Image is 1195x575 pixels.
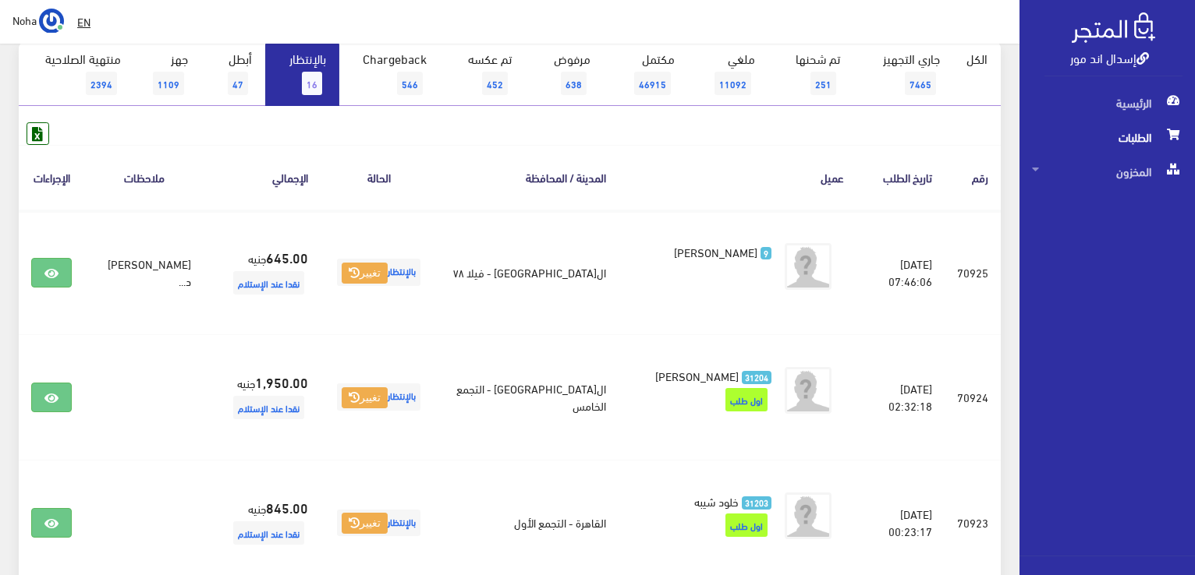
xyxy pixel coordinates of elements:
a: إسدال اند مور [1070,46,1149,69]
img: avatar.png [785,243,832,290]
td: ال[GEOGRAPHIC_DATA] - فيلا ٧٨ [437,210,619,335]
span: بالإنتظار [337,510,420,537]
td: ال[GEOGRAPHIC_DATA] - التجمع الخامس [437,334,619,460]
span: 31204 [742,371,772,384]
th: ملاحظات [84,145,204,210]
span: 11092 [715,72,751,95]
td: [PERSON_NAME] د... [84,210,204,335]
span: 1109 [153,72,184,95]
strong: 1,950.00 [255,372,308,392]
button: تغيير [342,263,388,284]
a: ملغي11092 [688,42,768,106]
td: [DATE] 02:32:18 [856,334,945,460]
span: 47 [228,72,248,95]
a: 31203 خلود شيبه [644,492,771,510]
span: بالإنتظار [337,383,420,411]
span: 16 [302,72,322,95]
strong: 645.00 [266,247,308,267]
button: تغيير [342,387,388,409]
span: 452 [482,72,508,95]
td: 70924 [945,334,1001,460]
td: [DATE] 07:46:06 [856,210,945,335]
a: تم عكسه452 [440,42,524,106]
a: EN [71,8,97,36]
span: نقدا عند الإستلام [233,521,304,545]
span: نقدا عند الإستلام [233,396,304,419]
span: 9 [761,247,772,260]
th: رقم [945,145,1001,210]
span: [PERSON_NAME] [655,365,739,386]
span: [PERSON_NAME] [674,241,757,263]
a: بالإنتظار16 [265,42,339,106]
span: 46915 [634,72,671,95]
button: تغيير [342,513,388,534]
th: تاريخ الطلب [856,145,945,210]
th: المدينة / المحافظة [437,145,619,210]
a: مكتمل46915 [604,42,688,106]
span: 31203 [742,496,772,510]
th: اﻹجمالي [204,145,321,210]
a: الرئيسية [1019,86,1195,120]
a: Chargeback546 [339,42,441,106]
span: 251 [810,72,836,95]
img: avatar.png [785,492,832,539]
iframe: Drift Widget Chat Controller [19,468,78,527]
td: جنيه [204,210,321,335]
td: 70925 [945,210,1001,335]
span: بالإنتظار [337,259,420,286]
th: الإجراءات [19,145,84,210]
span: 546 [397,72,423,95]
th: الحالة [321,145,437,210]
a: تم شحنها251 [768,42,853,106]
th: عميل [619,145,856,210]
span: اول طلب [725,388,768,411]
span: اول طلب [725,513,768,537]
a: جهز1109 [134,42,201,106]
u: EN [77,12,90,31]
img: . [1072,12,1155,43]
span: نقدا عند الإستلام [233,271,304,295]
a: مرفوض638 [525,42,604,106]
span: 2394 [86,72,117,95]
a: المخزون [1019,154,1195,189]
span: الرئيسية [1032,86,1183,120]
span: 7465 [905,72,936,95]
img: avatar.png [785,367,832,414]
a: الكل [953,42,1001,75]
a: 9 [PERSON_NAME] [644,243,771,260]
strong: 845.00 [266,497,308,517]
span: Noha [12,10,37,30]
a: جاري التجهيز7465 [853,42,953,106]
a: 31204 [PERSON_NAME] [644,367,771,384]
span: 638 [561,72,587,95]
a: ... Noha [12,8,64,33]
a: منتهية الصلاحية2394 [19,42,134,106]
td: جنيه [204,334,321,460]
a: أبطل47 [201,42,265,106]
span: الطلبات [1032,120,1183,154]
img: ... [39,9,64,34]
span: المخزون [1032,154,1183,189]
a: الطلبات [1019,120,1195,154]
span: خلود شيبه [694,490,739,512]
